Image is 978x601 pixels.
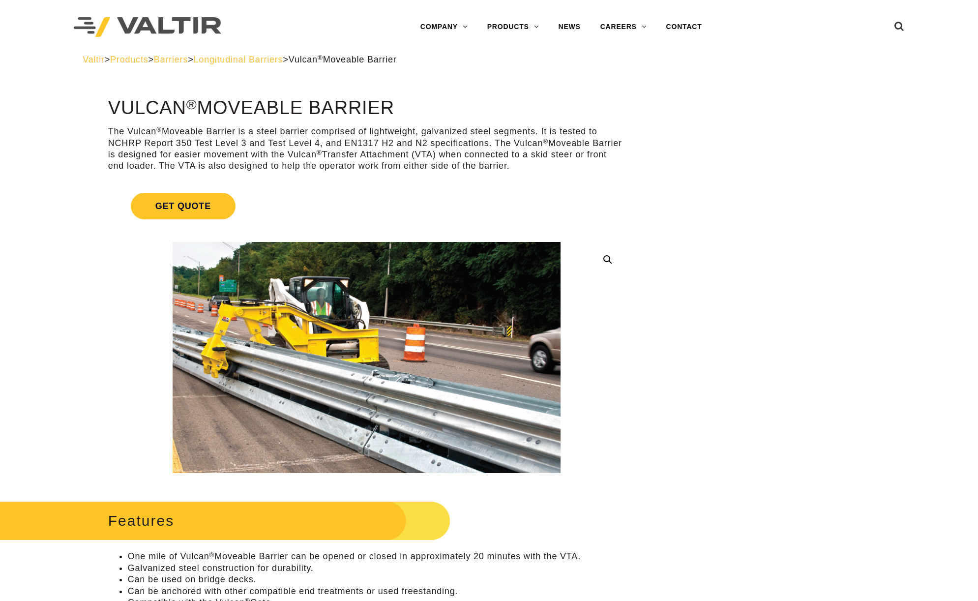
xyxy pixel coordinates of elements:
sup: ® [318,54,323,61]
span: Vulcan Moveable Barrier [289,55,397,64]
div: > > > > [83,54,895,65]
li: Can be used on bridge decks. [128,574,625,585]
li: One mile of Vulcan Moveable Barrier can be opened or closed in approximately 20 minutes with the ... [128,551,625,562]
a: Get Quote [108,181,625,231]
a: Longitudinal Barriers [194,55,283,64]
li: Galvanized steel construction for durability. [128,563,625,574]
a: Valtir [83,55,104,64]
a: PRODUCTS [477,17,549,37]
sup: ® [186,96,197,112]
a: COMPANY [411,17,477,37]
p: The Vulcan Moveable Barrier is a steel barrier comprised of lightweight, galvanized steel segment... [108,126,625,172]
sup: ® [209,551,215,559]
img: Valtir [74,17,221,37]
sup: ® [543,138,548,145]
sup: ® [156,126,162,133]
a: NEWS [549,17,591,37]
a: CONTACT [656,17,712,37]
sup: ® [317,149,322,156]
a: Products [110,55,148,64]
h1: Vulcan Moveable Barrier [108,98,625,119]
span: Get Quote [131,193,236,219]
li: Can be anchored with other compatible end treatments or used freestanding. [128,586,625,597]
a: Barriers [154,55,188,64]
a: CAREERS [591,17,656,37]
